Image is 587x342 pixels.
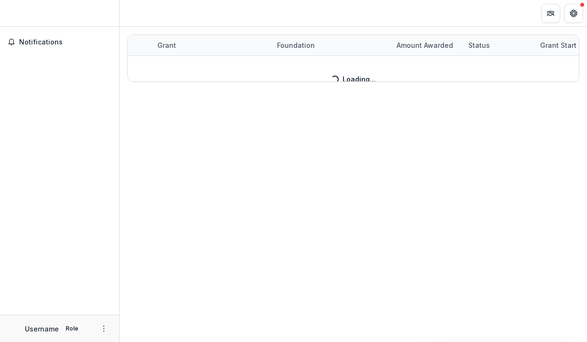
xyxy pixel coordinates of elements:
button: More [98,323,110,334]
span: Notifications [19,38,111,46]
p: Role [63,324,81,333]
button: Partners [541,4,560,23]
button: Notifications [4,34,115,50]
p: Username [25,324,59,334]
button: Get Help [564,4,583,23]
